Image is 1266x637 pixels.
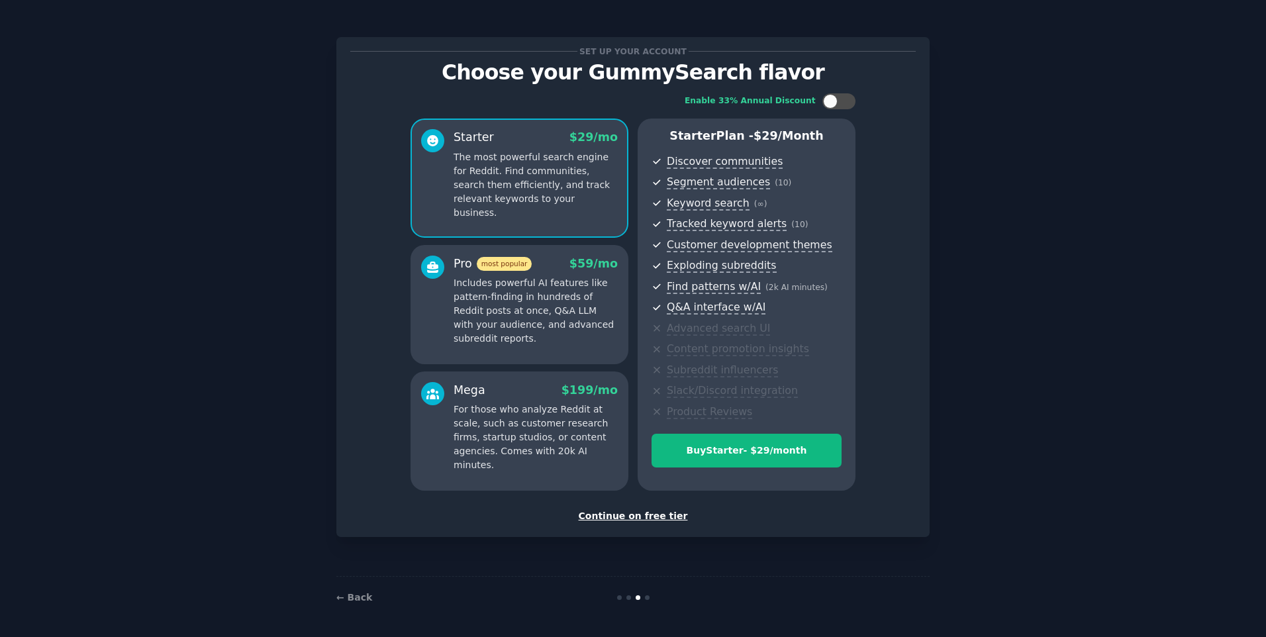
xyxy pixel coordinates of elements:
[667,197,750,211] span: Keyword search
[791,220,808,229] span: ( 10 )
[454,129,494,146] div: Starter
[454,150,618,220] p: The most powerful search engine for Reddit. Find communities, search them efficiently, and track ...
[667,342,809,356] span: Content promotion insights
[754,129,824,142] span: $ 29 /month
[652,128,842,144] p: Starter Plan -
[667,384,798,398] span: Slack/Discord integration
[667,238,832,252] span: Customer development themes
[652,444,841,458] div: Buy Starter - $ 29 /month
[765,283,828,292] span: ( 2k AI minutes )
[561,383,618,397] span: $ 199 /mo
[569,130,618,144] span: $ 29 /mo
[454,276,618,346] p: Includes powerful AI features like pattern-finding in hundreds of Reddit posts at once, Q&A LLM w...
[667,155,783,169] span: Discover communities
[667,217,787,231] span: Tracked keyword alerts
[477,257,532,271] span: most popular
[350,61,916,84] p: Choose your GummySearch flavor
[350,509,916,523] div: Continue on free tier
[754,199,767,209] span: ( ∞ )
[667,405,752,419] span: Product Reviews
[569,257,618,270] span: $ 59 /mo
[454,256,532,272] div: Pro
[667,364,778,377] span: Subreddit influencers
[667,259,776,273] span: Exploding subreddits
[336,592,372,603] a: ← Back
[667,322,770,336] span: Advanced search UI
[454,403,618,472] p: For those who analyze Reddit at scale, such as customer research firms, startup studios, or conte...
[577,44,689,58] span: Set up your account
[667,280,761,294] span: Find patterns w/AI
[667,301,765,315] span: Q&A interface w/AI
[685,95,816,107] div: Enable 33% Annual Discount
[775,178,791,187] span: ( 10 )
[667,175,770,189] span: Segment audiences
[652,434,842,467] button: BuyStarter- $29/month
[454,382,485,399] div: Mega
